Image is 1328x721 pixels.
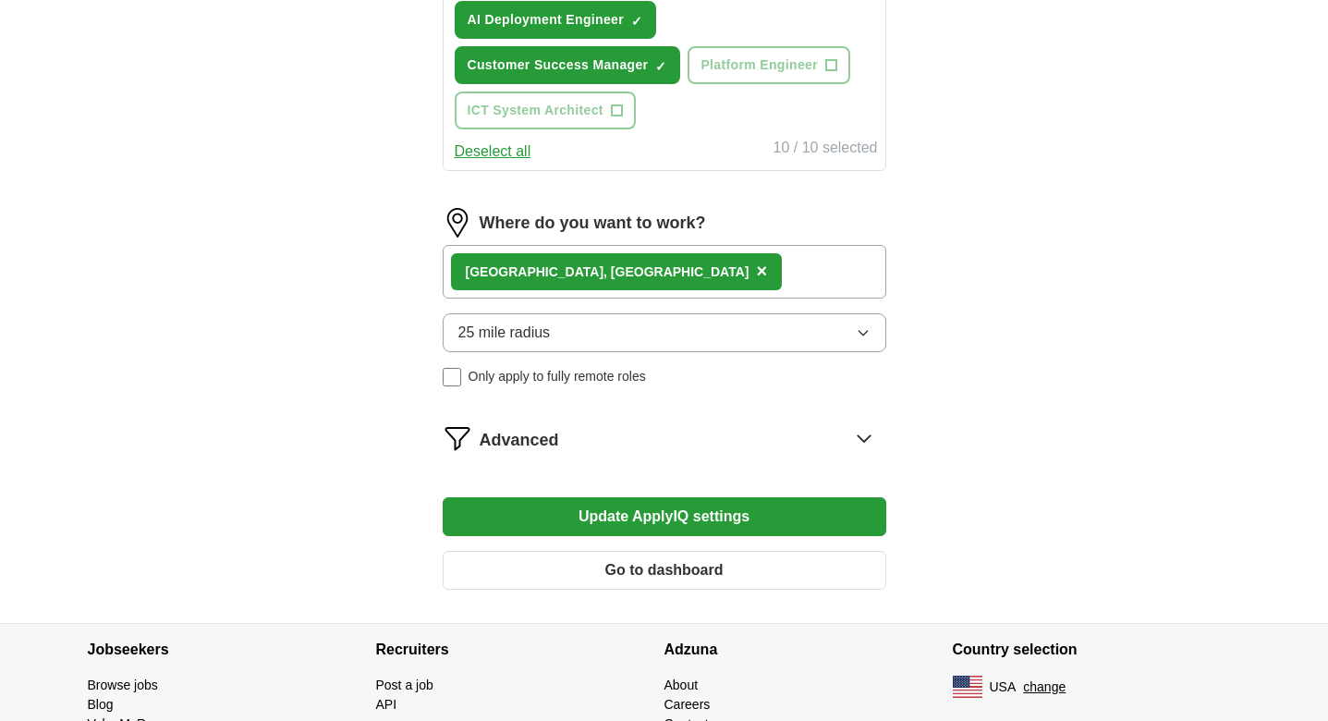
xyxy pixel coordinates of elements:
[376,697,397,712] a: API
[664,678,699,692] a: About
[466,263,749,282] div: [GEOGRAPHIC_DATA], [GEOGRAPHIC_DATA]
[688,46,850,84] button: Platform Engineer
[455,92,636,129] button: ICT System Architect
[443,313,886,352] button: 25 mile radius
[468,55,649,75] span: Customer Success Manager
[468,10,625,30] span: AI Deployment Engineer
[88,678,158,692] a: Browse jobs
[756,258,767,286] button: ×
[664,697,711,712] a: Careers
[458,322,551,344] span: 25 mile radius
[455,141,531,163] button: Deselect all
[468,101,603,120] span: ICT System Architect
[480,211,706,236] label: Where do you want to work?
[774,137,878,163] div: 10 / 10 selected
[480,428,559,453] span: Advanced
[376,678,433,692] a: Post a job
[990,678,1017,697] span: USA
[469,367,646,386] span: Only apply to fully remote roles
[953,624,1241,676] h4: Country selection
[443,208,472,238] img: location.png
[443,423,472,453] img: filter
[756,261,767,281] span: ×
[631,14,642,29] span: ✓
[455,1,657,39] button: AI Deployment Engineer✓
[443,368,461,386] input: Only apply to fully remote roles
[655,59,666,74] span: ✓
[88,697,114,712] a: Blog
[443,551,886,590] button: Go to dashboard
[953,676,982,698] img: US flag
[701,55,818,75] span: Platform Engineer
[455,46,681,84] button: Customer Success Manager✓
[443,497,886,536] button: Update ApplyIQ settings
[1023,678,1066,697] button: change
